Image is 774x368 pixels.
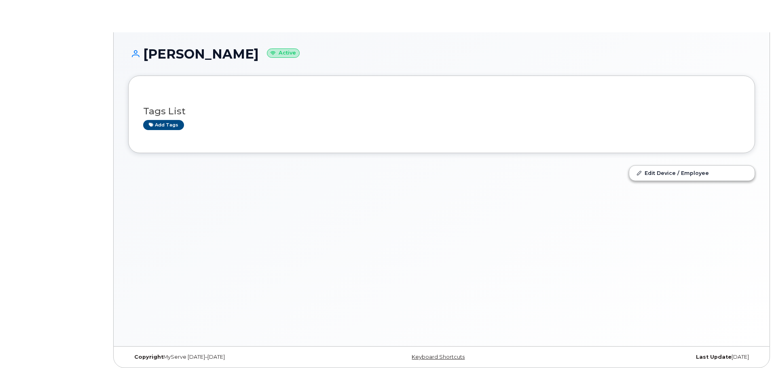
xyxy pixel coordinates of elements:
[412,354,465,360] a: Keyboard Shortcuts
[629,166,755,180] a: Edit Device / Employee
[143,120,184,130] a: Add tags
[143,106,740,116] h3: Tags List
[134,354,163,360] strong: Copyright
[696,354,732,360] strong: Last Update
[128,47,755,61] h1: [PERSON_NAME]
[546,354,755,360] div: [DATE]
[267,48,300,58] small: Active
[128,354,337,360] div: MyServe [DATE]–[DATE]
